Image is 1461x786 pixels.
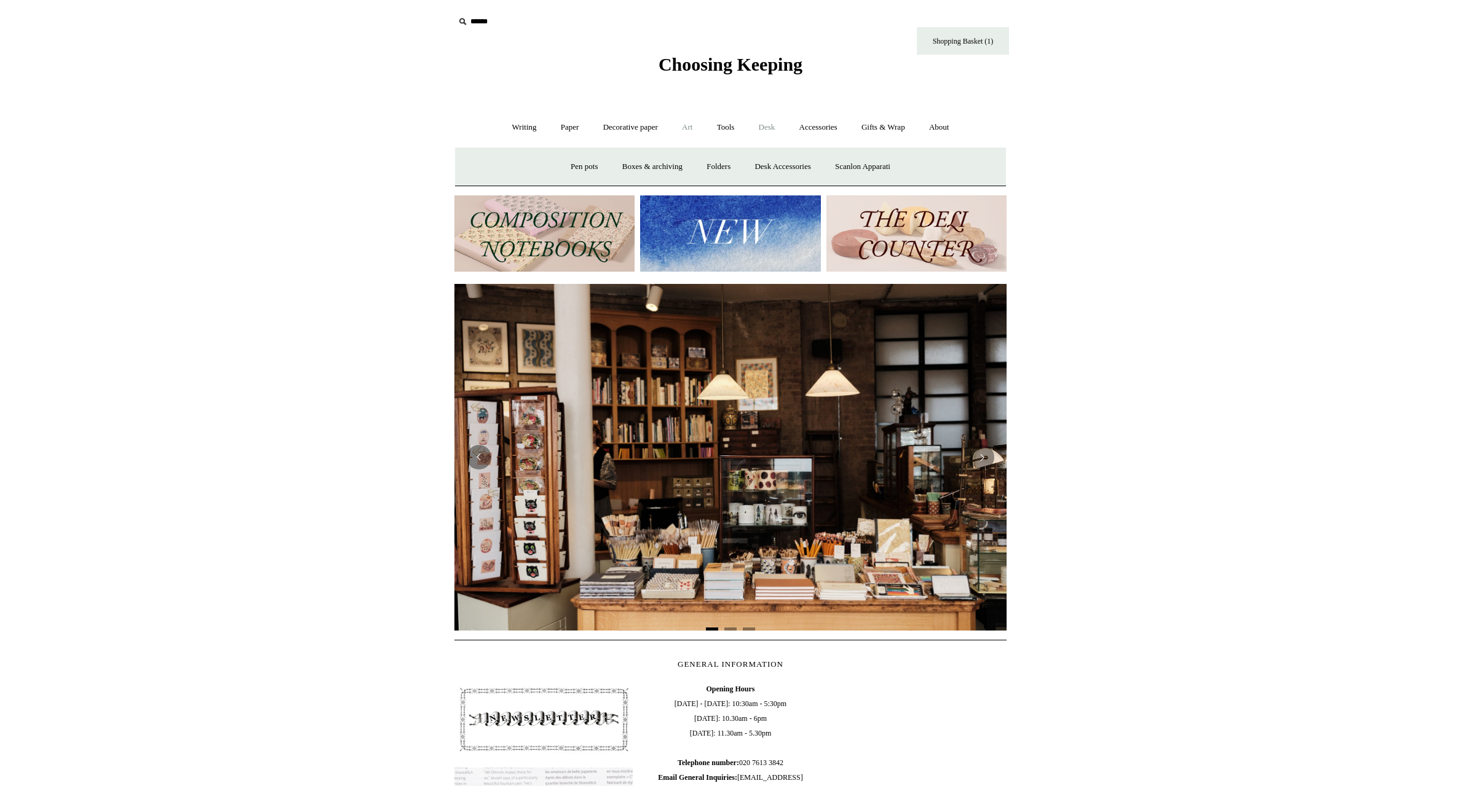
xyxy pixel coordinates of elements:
[501,111,548,144] a: Writing
[826,195,1007,272] img: The Deli Counter
[659,64,802,73] a: Choosing Keeping
[658,773,737,782] b: Email General Inquiries:
[592,111,669,144] a: Decorative paper
[671,111,703,144] a: Art
[454,284,1007,631] img: 20250131 INSIDE OF THE SHOP.jpg__PID:b9484a69-a10a-4bde-9e8d-1408d3d5e6ad
[918,111,960,144] a: About
[706,685,754,693] b: Opening Hours
[743,627,755,631] button: Page 3
[748,111,786,144] a: Desk
[454,195,635,272] img: 202302 Composition ledgers.jpg__PID:69722ee6-fa44-49dd-a067-31375e5d54ec
[640,195,820,272] img: New.jpg__PID:f73bdf93-380a-4a35-bcfe-7823039498e1
[467,445,491,470] button: Previous
[706,111,746,144] a: Tools
[917,27,1009,55] a: Shopping Basket (1)
[737,758,739,767] b: :
[560,151,609,183] a: Pen pots
[611,151,694,183] a: Boxes & archiving
[743,151,822,183] a: Desk Accessories
[695,151,742,183] a: Folders
[824,151,901,183] a: Scanlon Apparati
[724,627,737,631] button: Page 2
[706,627,718,631] button: Page 1
[678,758,739,767] b: Telephone number
[850,111,916,144] a: Gifts & Wrap
[678,659,783,669] span: GENERAL INFORMATION
[454,682,633,758] img: pf-4db91bb9--1305-Newsletter-Button_1200x.jpg
[550,111,590,144] a: Paper
[970,445,994,470] button: Next
[659,54,802,74] span: Choosing Keeping
[788,111,849,144] a: Accessories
